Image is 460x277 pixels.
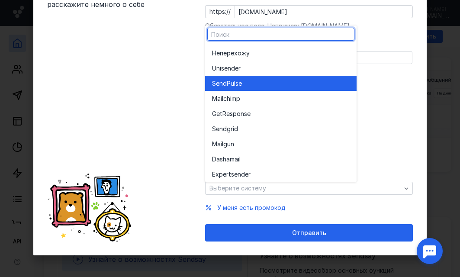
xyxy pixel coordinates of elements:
[205,136,357,151] button: Mailgun
[212,155,239,164] span: Dashamai
[205,106,357,121] button: GetResponse
[205,45,357,61] button: Неперехожу
[205,91,357,106] button: Mailchimp
[233,125,238,133] span: id
[239,155,241,164] span: l
[217,203,286,212] button: У меня есть промокод
[205,76,357,91] button: SendPulse
[212,49,220,58] span: Не
[205,224,413,242] button: Отправить
[292,229,326,237] span: Отправить
[217,204,286,211] span: У меня есть промокод
[212,94,236,103] span: Mailchim
[205,22,413,30] div: Обязательное поле. Например: [DOMAIN_NAME]
[212,170,219,179] span: Ex
[223,140,234,148] span: gun
[212,64,238,73] span: Unisende
[205,43,357,182] div: grid
[212,110,216,118] span: G
[205,121,357,136] button: Sendgrid
[212,140,223,148] span: Mail
[209,184,266,192] span: Выберите систему
[219,170,251,179] span: pertsender
[205,61,357,76] button: Unisender
[238,79,242,88] span: e
[216,110,251,118] span: etResponse
[205,151,357,167] button: Dashamail
[212,125,233,133] span: Sendgr
[205,167,357,182] button: Expertsender
[212,79,238,88] span: SendPuls
[208,28,354,40] input: Поиск
[220,49,250,58] span: перехожу
[205,182,413,195] button: Выберите систему
[236,94,240,103] span: p
[238,64,241,73] span: r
